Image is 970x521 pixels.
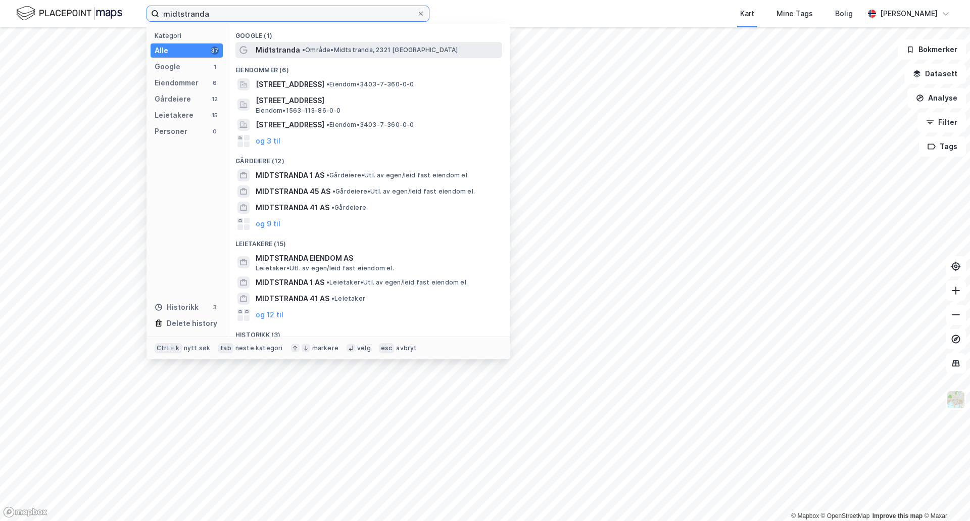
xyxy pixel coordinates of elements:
span: • [302,46,305,54]
div: markere [312,344,338,352]
div: Personer [155,125,187,137]
div: tab [218,343,233,353]
div: 0 [211,127,219,135]
a: OpenStreetMap [821,512,870,519]
span: • [326,80,329,88]
div: Bolig [835,8,853,20]
span: MIDTSTRANDA 1 AS [256,276,324,289]
span: Område • Midtstranda, 2321 [GEOGRAPHIC_DATA] [302,46,458,54]
div: Kontrollprogram for chat [919,472,970,521]
div: Kart [740,8,754,20]
div: avbryt [396,344,417,352]
input: Søk på adresse, matrikkel, gårdeiere, leietakere eller personer [159,6,417,21]
span: Leietaker [331,295,365,303]
div: esc [379,343,395,353]
span: • [326,171,329,179]
div: Gårdeiere (12) [227,149,510,167]
div: Kategori [155,32,223,39]
div: nytt søk [184,344,211,352]
div: Google [155,61,180,73]
div: Leietakere (15) [227,232,510,250]
span: MIDTSTRANDA 45 AS [256,185,330,198]
a: Mapbox [791,512,819,519]
span: Gårdeiere • Utl. av egen/leid fast eiendom el. [326,171,469,179]
button: og 9 til [256,218,280,230]
span: Leietaker • Utl. av egen/leid fast eiendom el. [256,264,394,272]
button: Analyse [907,88,966,108]
div: 3 [211,303,219,311]
div: Google (1) [227,24,510,42]
span: MIDTSTRANDA 1 AS [256,169,324,181]
iframe: Chat Widget [919,472,970,521]
img: logo.f888ab2527a4732fd821a326f86c7f29.svg [16,5,122,22]
div: 1 [211,63,219,71]
span: Eiendom • 3403-7-360-0-0 [326,121,414,129]
span: [STREET_ADDRESS] [256,94,498,107]
a: Mapbox homepage [3,506,47,518]
div: Eiendommer [155,77,199,89]
div: 12 [211,95,219,103]
button: Filter [917,112,966,132]
span: • [326,121,329,128]
div: Historikk (3) [227,323,510,341]
span: Eiendom • 3403-7-360-0-0 [326,80,414,88]
span: • [331,204,334,211]
div: 6 [211,79,219,87]
span: MIDTSTRANDA 41 AS [256,293,329,305]
span: Gårdeiere • Utl. av egen/leid fast eiendom el. [332,187,475,196]
button: Bokmerker [898,39,966,60]
div: Historikk [155,301,199,313]
span: • [326,278,329,286]
div: Gårdeiere [155,93,191,105]
button: Tags [919,136,966,157]
span: [STREET_ADDRESS] [256,119,324,131]
img: Z [946,390,965,409]
span: [STREET_ADDRESS] [256,78,324,90]
span: MIDTSTRANDA 41 AS [256,202,329,214]
div: Alle [155,44,168,57]
div: neste kategori [235,344,283,352]
span: Eiendom • 1563-113-86-0-0 [256,107,341,115]
span: Gårdeiere [331,204,366,212]
span: • [332,187,335,195]
div: Mine Tags [777,8,813,20]
span: • [331,295,334,302]
span: Leietaker • Utl. av egen/leid fast eiendom el. [326,278,468,287]
div: Leietakere [155,109,193,121]
button: Datasett [904,64,966,84]
div: 37 [211,46,219,55]
span: Midtstranda [256,44,300,56]
div: Delete history [167,317,217,329]
div: 15 [211,111,219,119]
div: Ctrl + k [155,343,182,353]
button: og 12 til [256,309,283,321]
span: MIDTSTRANDA EIENDOM AS [256,252,498,264]
div: Eiendommer (6) [227,58,510,76]
button: og 3 til [256,135,280,147]
div: velg [357,344,371,352]
div: [PERSON_NAME] [880,8,938,20]
a: Improve this map [872,512,923,519]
